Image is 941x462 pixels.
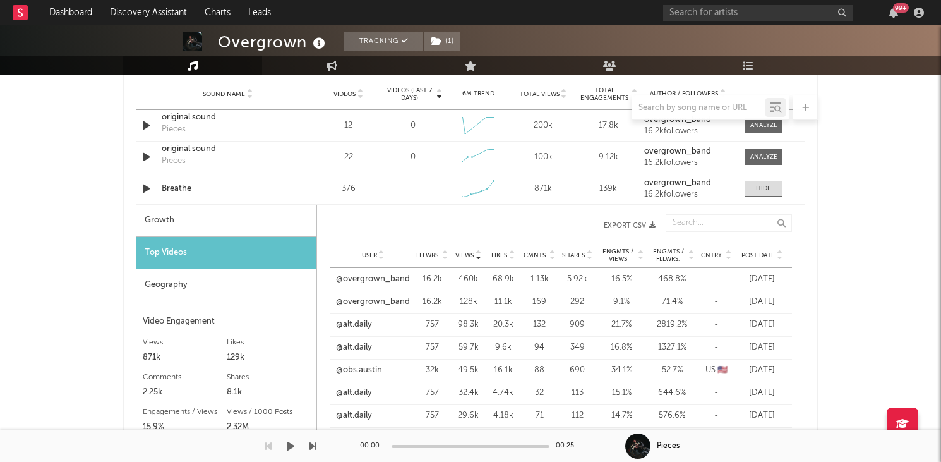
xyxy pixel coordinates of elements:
[454,341,482,354] div: 59.7k
[362,252,377,259] span: User
[738,319,786,331] div: [DATE]
[644,159,732,167] div: 16.2k followers
[416,410,448,422] div: 757
[489,273,517,286] div: 68.9k
[227,350,311,365] div: 129k
[424,32,460,51] button: (1)
[524,273,555,286] div: 1.13k
[227,404,311,420] div: Views / 1000 Posts
[738,364,786,377] div: [DATE]
[650,364,694,377] div: 52.7 %
[644,116,711,124] strong: overgrown_band
[738,341,786,354] div: [DATE]
[524,364,555,377] div: 88
[599,273,644,286] div: 16.5 %
[644,147,732,156] a: overgrown_band
[143,420,227,435] div: 15.9%
[738,296,786,308] div: [DATE]
[336,387,372,399] a: @alt.daily
[650,296,694,308] div: 71.4 %
[143,350,227,365] div: 871k
[520,90,560,98] span: Total Views
[741,252,775,259] span: Post Date
[136,269,316,301] div: Geography
[491,252,507,259] span: Likes
[561,387,593,399] div: 113
[319,119,378,132] div: 12
[663,5,853,21] input: Search for artists
[162,183,294,195] a: Breathe
[561,319,593,331] div: 909
[319,183,378,195] div: 376
[489,410,517,422] div: 4.18k
[893,3,909,13] div: 99 +
[143,370,227,385] div: Comments
[666,214,792,232] input: Search...
[455,252,474,259] span: Views
[561,364,593,377] div: 690
[143,314,310,329] div: Video Engagement
[579,87,630,102] span: Total Engagements
[738,273,786,286] div: [DATE]
[336,273,410,286] a: @overgrown_band
[336,410,372,422] a: @alt.daily
[489,387,517,399] div: 4.74k
[579,151,638,164] div: 9.12k
[336,296,410,308] a: @overgrown_band
[227,370,311,385] div: Shares
[336,341,372,354] a: @alt.daily
[579,183,638,195] div: 139k
[454,364,482,377] div: 49.5k
[561,341,593,354] div: 349
[342,222,656,229] button: Export CSV
[650,410,694,422] div: 576.6 %
[644,190,732,199] div: 16.2k followers
[454,410,482,422] div: 29.6k
[416,341,448,354] div: 757
[514,183,573,195] div: 871k
[644,179,711,187] strong: overgrown_band
[700,341,732,354] div: -
[416,296,448,308] div: 16.2k
[599,410,644,422] div: 14.7 %
[524,296,555,308] div: 169
[162,123,186,136] div: Pieces
[657,441,680,452] div: Pieces
[524,387,555,399] div: 32
[333,90,356,98] span: Videos
[650,341,694,354] div: 1327.1 %
[162,143,294,155] a: original sound
[579,119,638,132] div: 17.8k
[599,364,644,377] div: 34.1 %
[650,273,694,286] div: 468.8 %
[524,319,555,331] div: 132
[700,319,732,331] div: -
[650,248,686,263] span: Engmts / Fllwrs.
[416,364,448,377] div: 32k
[203,90,245,98] span: Sound Name
[136,205,316,237] div: Growth
[717,366,728,374] span: 🇺🇸
[700,296,732,308] div: -
[632,103,765,113] input: Search by song name or URL
[701,252,724,259] span: Cntry.
[556,439,581,454] div: 00:25
[524,341,555,354] div: 94
[454,387,482,399] div: 32.4k
[644,127,732,136] div: 16.2k followers
[227,420,311,435] div: 2.32M
[416,252,440,259] span: Fllwrs.
[524,410,555,422] div: 71
[336,364,382,377] a: @obs.austin
[650,319,694,331] div: 2819.2 %
[143,404,227,420] div: Engagements / Views
[489,341,517,354] div: 9.6k
[562,252,585,259] span: Shares
[136,237,316,269] div: Top Videos
[227,335,311,350] div: Likes
[344,32,423,51] button: Tracking
[700,410,732,422] div: -
[700,273,732,286] div: -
